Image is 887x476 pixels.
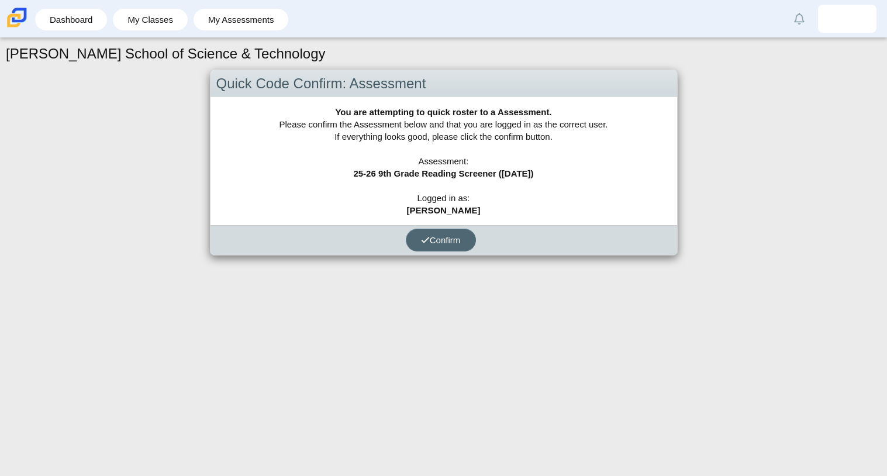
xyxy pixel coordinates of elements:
a: brianna.ortiz-mart.HhbMLS [818,5,876,33]
img: Carmen School of Science & Technology [5,5,29,30]
a: Dashboard [41,9,101,30]
b: 25-26 9th Grade Reading Screener ([DATE]) [353,168,533,178]
b: [PERSON_NAME] [407,205,481,215]
h1: [PERSON_NAME] School of Science & Technology [6,44,326,64]
a: My Assessments [199,9,283,30]
b: You are attempting to quick roster to a Assessment. [335,107,551,117]
span: Confirm [421,235,461,245]
a: My Classes [119,9,182,30]
img: brianna.ortiz-mart.HhbMLS [838,9,857,28]
div: Quick Code Confirm: Assessment [210,70,677,98]
a: Alerts [786,6,812,32]
div: Please confirm the Assessment below and that you are logged in as the correct user. If everything... [210,97,677,225]
a: Carmen School of Science & Technology [5,22,29,32]
button: Confirm [406,229,476,251]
